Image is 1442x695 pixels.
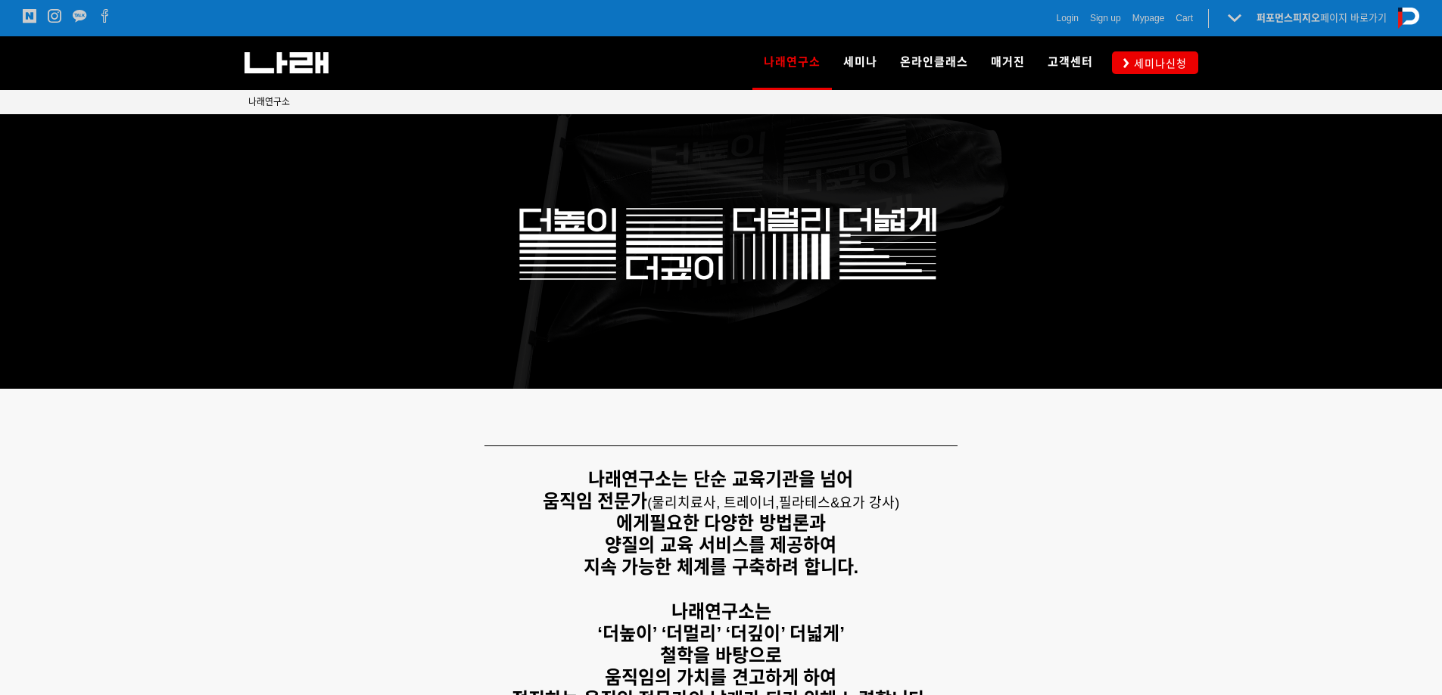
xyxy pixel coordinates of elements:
a: 세미나신청 [1112,51,1198,73]
a: 나래연구소 [752,36,832,89]
span: 매거진 [991,55,1025,69]
strong: 필요한 다양한 방법론과 [649,513,826,533]
span: ( [647,495,779,510]
a: 퍼포먼스피지오페이지 바로가기 [1257,12,1387,23]
a: 나래연구소 [248,95,290,110]
strong: 나래연구소는 [671,601,771,622]
strong: ‘더높이’ ‘더멀리’ ‘더깊이’ 더넓게’ [597,623,845,644]
span: 고객센터 [1048,55,1093,69]
strong: 철학을 바탕으로 [660,645,782,666]
a: Mypage [1132,11,1165,26]
strong: 퍼포먼스피지오 [1257,12,1320,23]
strong: 나래연구소는 단순 교육기관을 넘어 [588,469,853,489]
span: 나래연구소 [248,97,290,107]
span: 온라인클래스 [900,55,968,69]
strong: 움직임 전문가 [543,491,648,511]
strong: 에게 [616,513,649,533]
span: 나래연구소 [764,50,821,74]
strong: 지속 가능한 체계를 구축하려 합니다. [584,557,858,577]
a: 매거진 [980,36,1036,89]
a: 온라인클래스 [889,36,980,89]
span: 세미나신청 [1129,56,1187,71]
a: 세미나 [832,36,889,89]
a: 고객센터 [1036,36,1104,89]
strong: 움직임의 가치를 견고하게 하여 [605,667,836,687]
strong: 양질의 교육 서비스를 제공하여 [605,535,836,555]
span: 물리치료사, 트레이너, [652,495,779,510]
a: Sign up [1090,11,1121,26]
a: Cart [1176,11,1193,26]
a: Login [1057,11,1079,26]
span: 세미나 [843,55,877,69]
span: 필라테스&요가 강사) [779,495,899,510]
